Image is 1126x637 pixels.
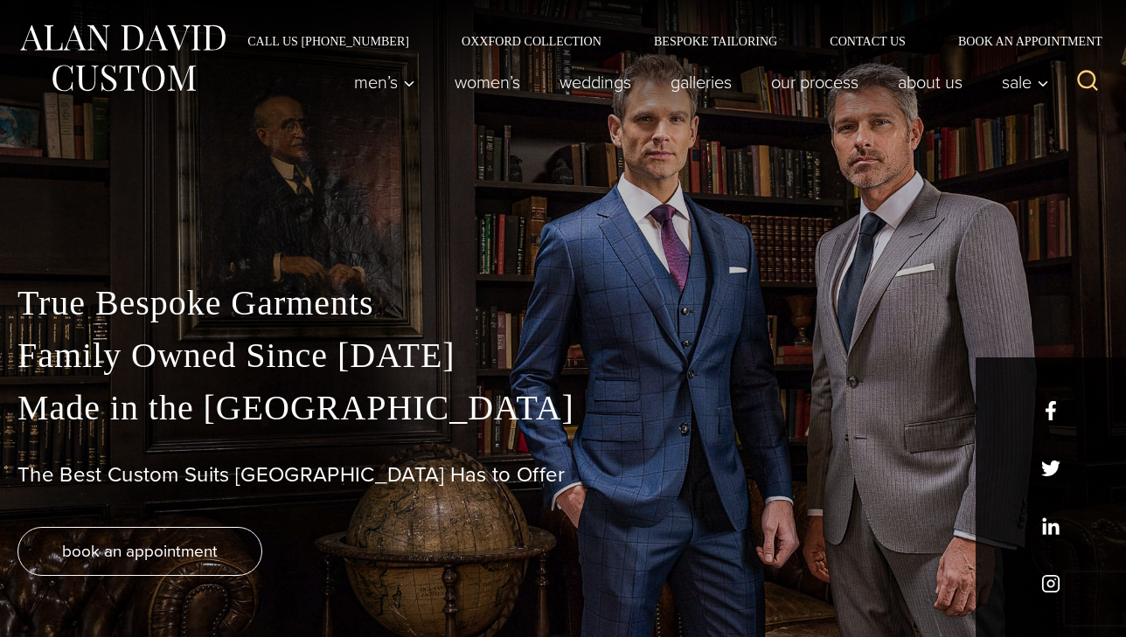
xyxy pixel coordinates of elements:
[651,65,752,100] a: Galleries
[17,277,1109,434] p: True Bespoke Garments Family Owned Since [DATE] Made in the [GEOGRAPHIC_DATA]
[1067,61,1109,103] button: View Search Form
[540,65,651,100] a: weddings
[221,35,1109,47] nav: Secondary Navigation
[932,35,1109,47] a: Book an Appointment
[435,35,628,47] a: Oxxford Collection
[1002,73,1049,91] span: Sale
[17,462,1109,488] h1: The Best Custom Suits [GEOGRAPHIC_DATA] Has to Offer
[879,65,983,100] a: About Us
[354,73,415,91] span: Men’s
[803,35,932,47] a: Contact Us
[17,19,227,97] img: Alan David Custom
[62,538,218,564] span: book an appointment
[628,35,803,47] a: Bespoke Tailoring
[17,527,262,576] a: book an appointment
[435,65,540,100] a: Women’s
[221,35,435,47] a: Call Us [PHONE_NUMBER]
[752,65,879,100] a: Our Process
[335,65,1059,100] nav: Primary Navigation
